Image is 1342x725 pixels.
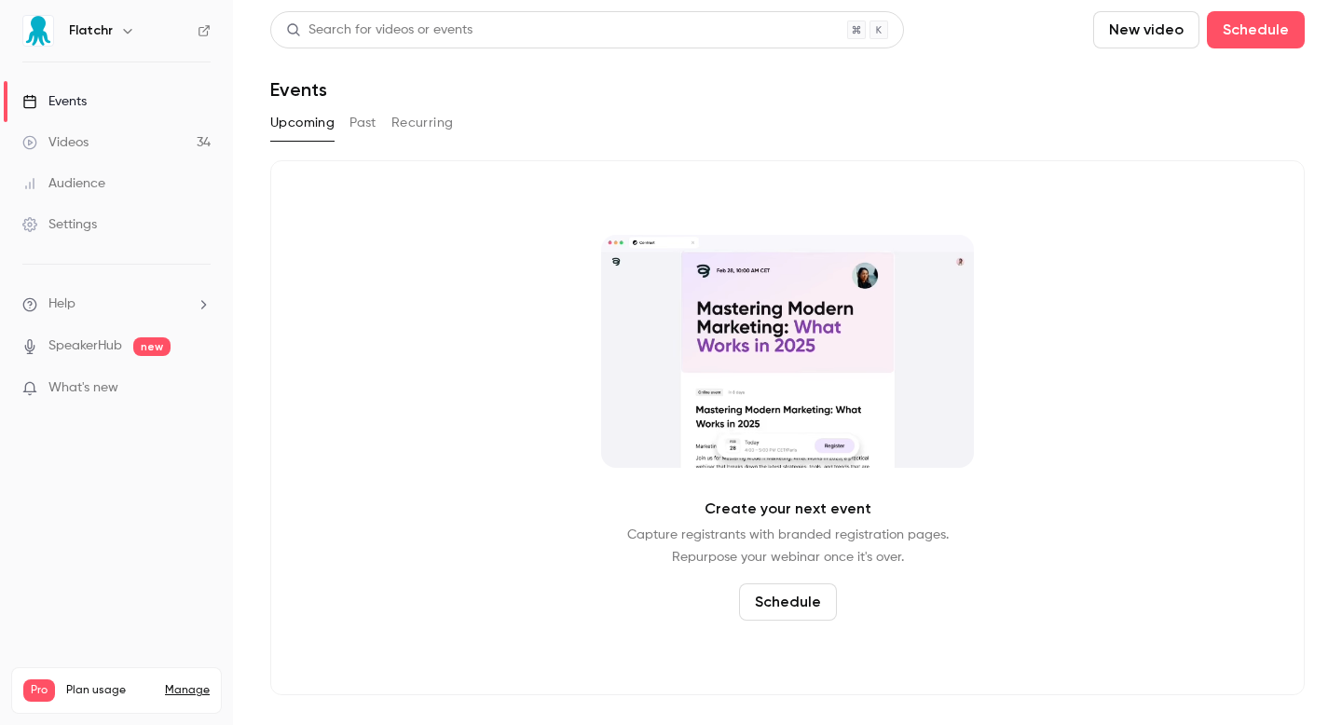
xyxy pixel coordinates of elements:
img: Flatchr [23,16,53,46]
button: Recurring [391,108,454,138]
div: Audience [22,174,105,193]
span: Plan usage [66,683,154,698]
button: Past [349,108,377,138]
h1: Events [270,78,327,101]
a: SpeakerHub [48,336,122,356]
span: new [133,337,171,356]
button: Upcoming [270,108,335,138]
div: Videos [22,133,89,152]
button: Schedule [1207,11,1305,48]
div: Events [22,92,87,111]
li: help-dropdown-opener [22,294,211,314]
a: Manage [165,683,210,698]
p: Create your next event [705,498,871,520]
p: Capture registrants with branded registration pages. Repurpose your webinar once it's over. [627,524,949,568]
span: Help [48,294,75,314]
div: Search for videos or events [286,21,472,40]
span: What's new [48,378,118,398]
h6: Flatchr [69,21,113,40]
div: Settings [22,215,97,234]
button: New video [1093,11,1199,48]
span: Pro [23,679,55,702]
button: Schedule [739,583,837,621]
